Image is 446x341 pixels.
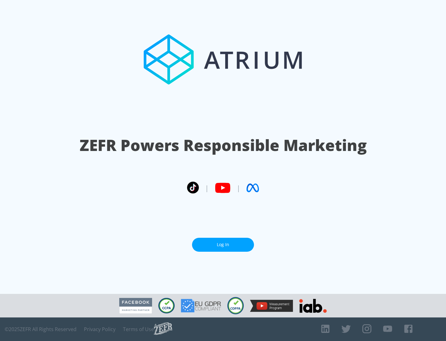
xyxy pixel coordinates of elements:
img: YouTube Measurement Program [250,300,293,312]
img: IAB [299,299,327,313]
img: GDPR Compliant [181,299,221,312]
img: Facebook Marketing Partner [119,298,152,314]
a: Privacy Policy [84,326,116,332]
a: Terms of Use [123,326,154,332]
img: CCPA Compliant [158,298,175,313]
span: | [237,183,240,193]
span: © 2025 ZEFR All Rights Reserved [5,326,77,332]
span: | [205,183,209,193]
img: COPPA Compliant [227,297,244,314]
a: Log In [192,238,254,252]
h1: ZEFR Powers Responsible Marketing [80,135,367,156]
